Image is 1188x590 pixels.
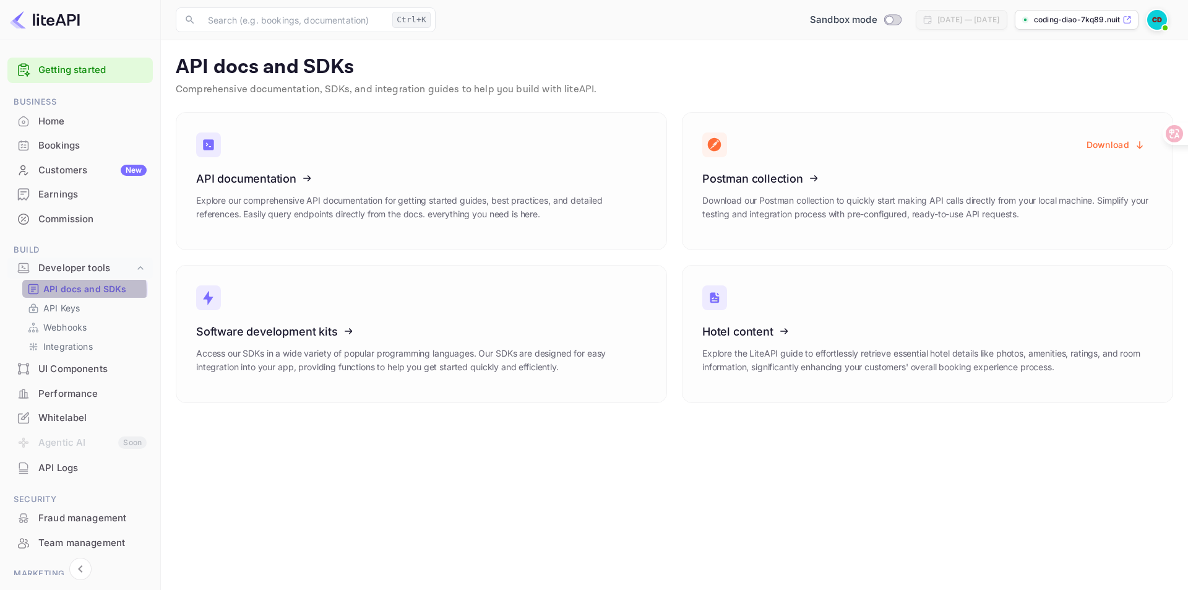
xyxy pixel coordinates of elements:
div: Integrations [22,337,148,355]
img: LiteAPI logo [10,10,80,30]
a: Bookings [7,134,153,157]
a: Getting started [38,63,147,77]
span: Sandbox mode [810,13,877,27]
div: UI Components [7,357,153,381]
p: Integrations [43,340,93,353]
a: Hotel contentExplore the LiteAPI guide to effortlessly retrieve essential hotel details like phot... [682,265,1173,403]
a: Integrations [27,340,143,353]
div: Commission [38,212,147,227]
div: New [121,165,147,176]
h3: API documentation [196,172,647,185]
span: Marketing [7,567,153,581]
div: Ctrl+K [392,12,431,28]
div: Team management [7,531,153,555]
div: Customers [38,163,147,178]
div: Performance [38,387,147,401]
a: API Logs [7,456,153,479]
a: Performance [7,382,153,405]
button: Download [1079,132,1153,157]
a: Whitelabel [7,406,153,429]
a: CustomersNew [7,158,153,181]
div: API Logs [38,461,147,475]
div: Commission [7,207,153,232]
div: Earnings [38,188,147,202]
img: coding diao [1147,10,1167,30]
div: Performance [7,382,153,406]
span: Business [7,95,153,109]
div: Fraud management [7,506,153,531]
p: API Keys [43,302,80,315]
div: CustomersNew [7,158,153,183]
div: UI Components [38,362,147,376]
div: Getting started [7,58,153,83]
div: Bookings [7,134,153,158]
p: Webhooks [43,321,87,334]
a: API Keys [27,302,143,315]
span: Build [7,243,153,257]
div: API Keys [22,299,148,317]
div: Home [38,115,147,129]
span: Security [7,493,153,506]
a: Earnings [7,183,153,206]
a: Software development kitsAccess our SDKs in a wide variety of popular programming languages. Our ... [176,265,667,403]
a: API docs and SDKs [27,282,143,295]
p: coding-diao-7kq89.nuit... [1034,14,1120,25]
div: Webhooks [22,318,148,336]
p: Access our SDKs in a wide variety of popular programming languages. Our SDKs are designed for eas... [196,347,647,374]
a: Commission [7,207,153,230]
div: Developer tools [38,261,134,275]
div: Earnings [7,183,153,207]
a: UI Components [7,357,153,380]
p: Explore our comprehensive API documentation for getting started guides, best practices, and detai... [196,194,647,221]
a: Team management [7,531,153,554]
a: Webhooks [27,321,143,334]
h3: Hotel content [702,325,1153,338]
h3: Software development kits [196,325,647,338]
div: Developer tools [7,258,153,279]
h3: Postman collection [702,172,1153,185]
div: Switch to Production mode [805,13,906,27]
div: Bookings [38,139,147,153]
div: API docs and SDKs [22,280,148,298]
a: API documentationExplore our comprehensive API documentation for getting started guides, best pra... [176,112,667,250]
p: Explore the LiteAPI guide to effortlessly retrieve essential hotel details like photos, amenities... [702,347,1153,374]
div: Whitelabel [7,406,153,430]
div: Whitelabel [38,411,147,425]
p: API docs and SDKs [176,55,1173,80]
div: Fraud management [38,511,147,526]
p: Comprehensive documentation, SDKs, and integration guides to help you build with liteAPI. [176,82,1173,97]
div: Team management [38,536,147,550]
div: [DATE] — [DATE] [937,14,999,25]
div: API Logs [7,456,153,480]
a: Home [7,110,153,132]
input: Search (e.g. bookings, documentation) [200,7,387,32]
p: Download our Postman collection to quickly start making API calls directly from your local machin... [702,194,1153,221]
a: Fraud management [7,506,153,529]
div: Home [7,110,153,134]
p: API docs and SDKs [43,282,127,295]
button: Collapse navigation [69,558,92,580]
